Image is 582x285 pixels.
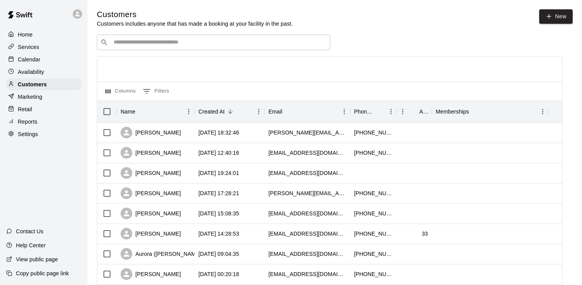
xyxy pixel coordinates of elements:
[16,227,44,235] p: Contact Us
[16,255,58,263] p: View public page
[117,101,195,122] div: Name
[18,130,38,138] p: Settings
[374,106,385,117] button: Sort
[354,270,393,278] div: +15166950067
[397,106,408,117] button: Menu
[6,128,81,140] a: Settings
[18,56,40,63] p: Calendar
[18,43,39,51] p: Services
[354,101,374,122] div: Phone Number
[6,41,81,53] a: Services
[6,116,81,128] a: Reports
[539,9,573,24] a: New
[537,106,549,117] button: Menu
[422,230,428,238] div: 33
[6,79,81,90] a: Customers
[16,269,69,277] p: Copy public page link
[103,85,138,98] button: Select columns
[354,230,393,238] div: +15163133787
[6,103,81,115] a: Retail
[121,187,181,199] div: [PERSON_NAME]
[354,210,393,217] div: +19176132459
[195,101,265,122] div: Created At
[141,85,171,98] button: Show filters
[408,106,419,117] button: Sort
[268,149,346,157] div: cjromero2003@gmail.com
[121,248,250,260] div: Aurora ([PERSON_NAME]) [PERSON_NAME]
[18,68,44,76] p: Availability
[16,241,46,249] p: Help Center
[121,228,181,240] div: [PERSON_NAME]
[198,129,239,136] div: 2025-10-14 18:32:46
[268,230,346,238] div: hhfarmsny@icloud.com
[198,270,239,278] div: 2025-10-13 00:20:18
[268,270,346,278] div: douglabarbera@gmail.com
[97,9,293,20] h5: Customers
[253,106,265,117] button: Menu
[265,101,350,122] div: Email
[18,80,47,88] p: Customers
[6,29,81,40] a: Home
[419,101,428,122] div: Age
[436,101,469,122] div: Memberships
[121,208,181,219] div: [PERSON_NAME]
[354,129,393,136] div: +15164046136
[198,149,239,157] div: 2025-10-14 12:40:16
[121,101,135,122] div: Name
[198,101,225,122] div: Created At
[6,54,81,65] a: Calendar
[121,147,181,159] div: [PERSON_NAME]
[354,189,393,197] div: +15167619839
[121,167,181,179] div: [PERSON_NAME]
[268,189,346,197] div: sal.mezrahi@gmail.com
[6,91,81,103] a: Marketing
[350,101,397,122] div: Phone Number
[18,105,32,113] p: Retail
[469,106,480,117] button: Sort
[198,210,239,217] div: 2025-10-13 15:08:35
[18,93,42,101] p: Marketing
[97,20,293,28] p: Customers includes anyone that has made a booking at your facility in the past.
[268,210,346,217] div: dfoxman23@gmail.com
[385,106,397,117] button: Menu
[121,127,181,138] div: [PERSON_NAME]
[354,250,393,258] div: +16315136823
[18,31,33,38] p: Home
[432,101,549,122] div: Memberships
[225,106,236,117] button: Sort
[121,268,181,280] div: [PERSON_NAME]
[268,129,346,136] div: zachary.mezrahi@gmail.com
[183,106,195,117] button: Menu
[354,149,393,157] div: +15166613299
[268,169,346,177] div: stromile88@yahoo.com
[6,66,81,78] a: Availability
[198,189,239,197] div: 2025-10-13 17:28:21
[268,101,282,122] div: Email
[198,230,239,238] div: 2025-10-13 14:28:53
[18,118,37,126] p: Reports
[268,250,346,258] div: aurora.dolan03@gmail.com
[397,101,432,122] div: Age
[198,169,239,177] div: 2025-10-13 19:24:01
[135,106,146,117] button: Sort
[282,106,293,117] button: Sort
[198,250,239,258] div: 2025-10-13 09:04:35
[97,35,330,50] div: Search customers by name or email
[338,106,350,117] button: Menu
